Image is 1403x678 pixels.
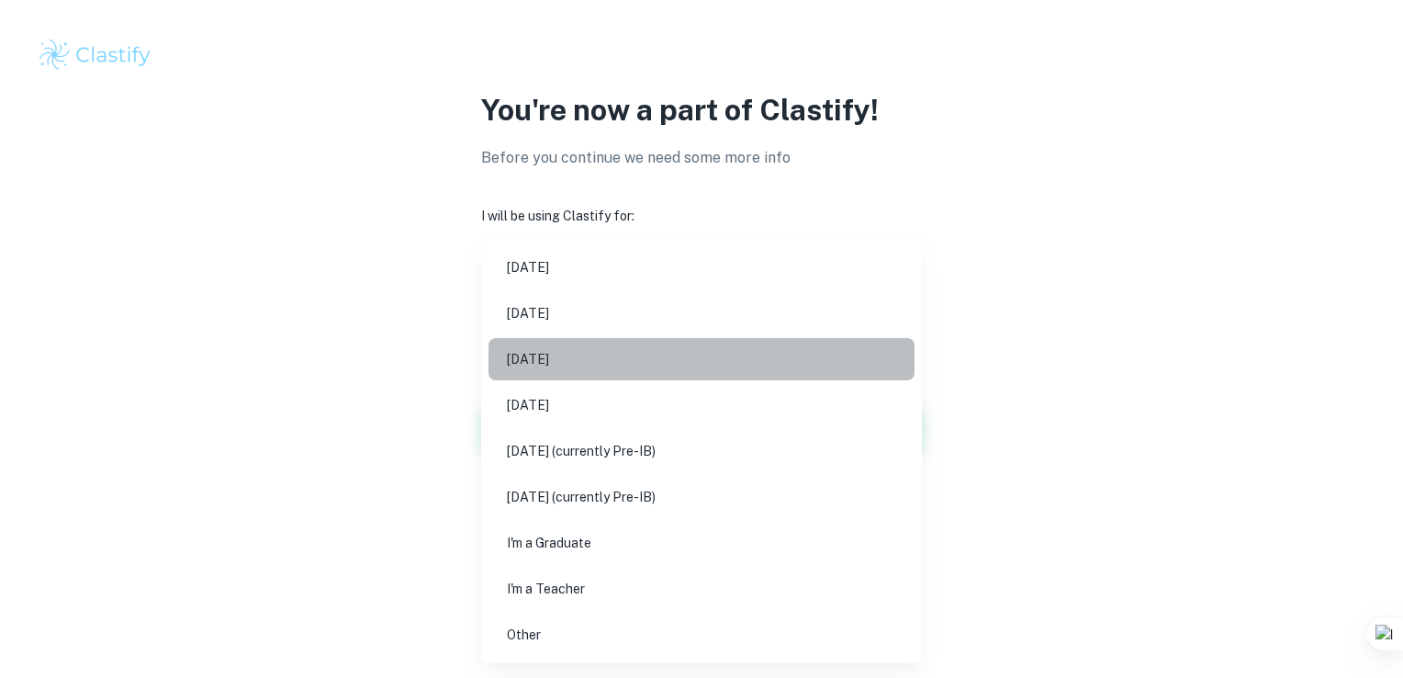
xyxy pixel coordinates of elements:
[488,384,915,426] li: [DATE]
[488,292,915,334] li: [DATE]
[488,338,915,380] li: [DATE]
[488,614,915,656] li: Other
[488,522,915,564] li: I'm a Graduate
[488,430,915,472] li: [DATE] (currently Pre-IB)
[488,476,915,518] li: [DATE] (currently Pre-IB)
[488,246,915,288] li: [DATE]
[488,568,915,610] li: I'm a Teacher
